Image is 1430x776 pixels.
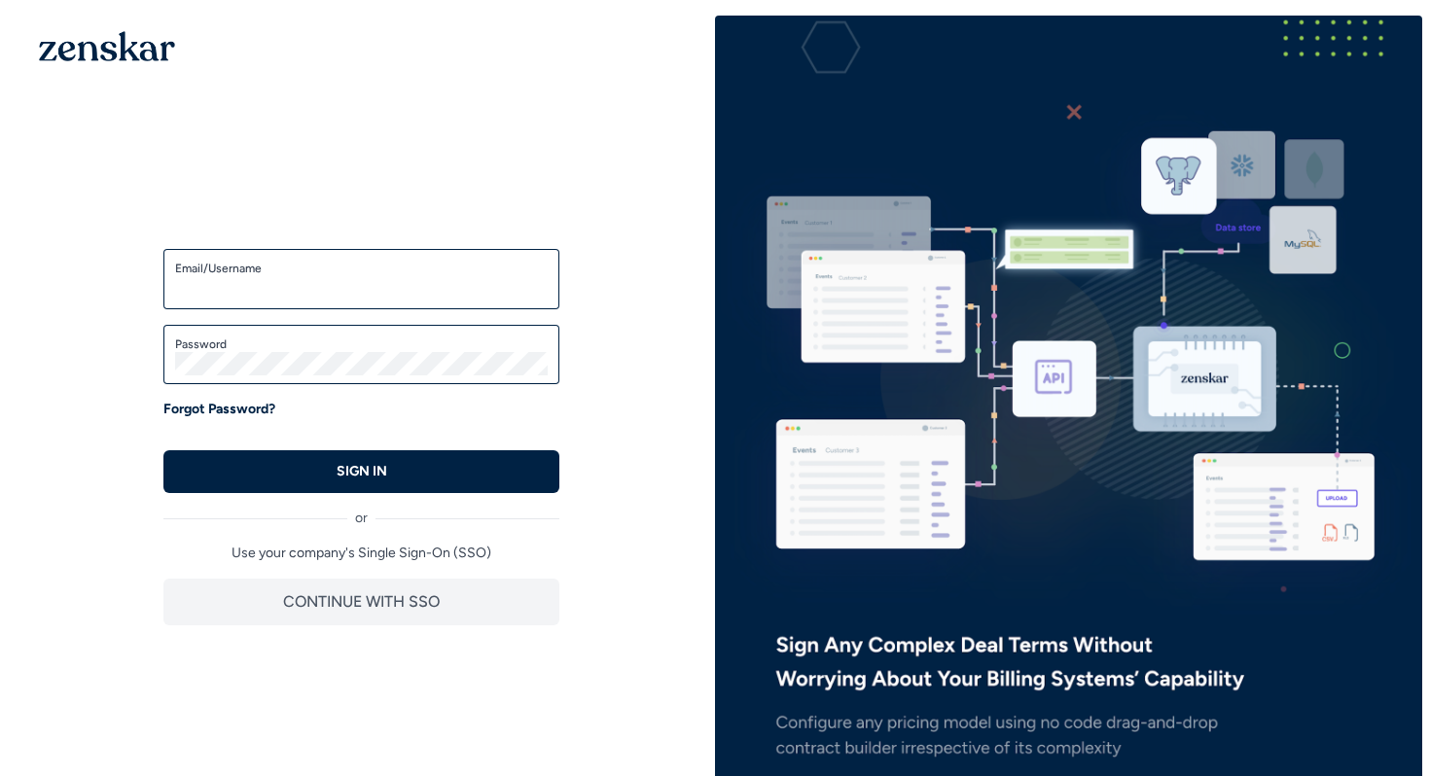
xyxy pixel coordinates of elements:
img: 1OGAJ2xQqyY4LXKgY66KYq0eOWRCkrZdAb3gUhuVAqdWPZE9SRJmCz+oDMSn4zDLXe31Ii730ItAGKgCKgCCgCikA4Av8PJUP... [39,31,175,61]
button: SIGN IN [163,450,559,493]
p: SIGN IN [337,462,387,481]
label: Password [175,336,548,352]
label: Email/Username [175,261,548,276]
div: or [163,493,559,528]
p: Use your company's Single Sign-On (SSO) [163,544,559,563]
a: Forgot Password? [163,400,275,419]
button: CONTINUE WITH SSO [163,579,559,625]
